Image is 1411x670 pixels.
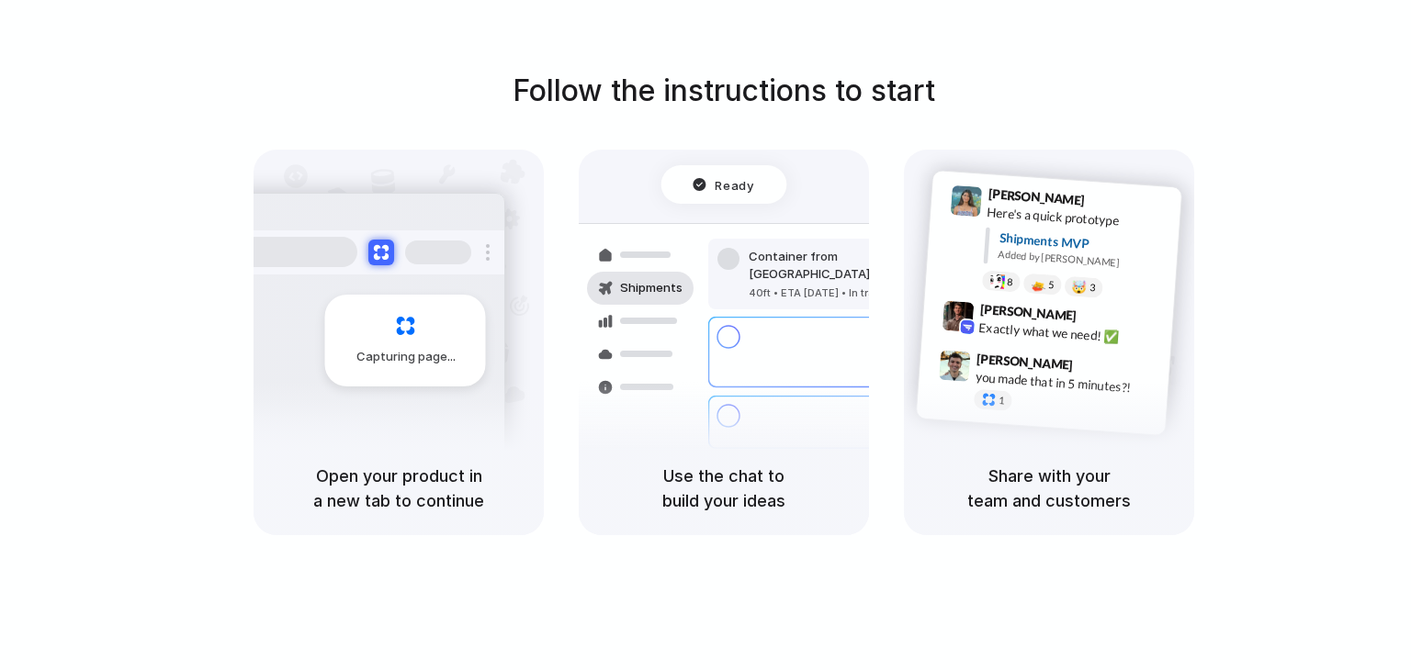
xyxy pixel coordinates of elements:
[276,463,522,513] h5: Open your product in a new tab to continue
[999,228,1168,258] div: Shipments MVP
[975,367,1158,398] div: you made that in 5 minutes?!
[1082,307,1120,329] span: 9:42 AM
[749,285,947,301] div: 40ft • ETA [DATE] • In transit
[987,202,1170,233] div: Here's a quick prototype
[620,279,683,297] span: Shipments
[926,463,1172,513] h5: Share with your team and customers
[998,246,1167,273] div: Added by [PERSON_NAME]
[979,298,1077,325] span: [PERSON_NAME]
[601,463,847,513] h5: Use the chat to build your ideas
[976,348,1074,374] span: [PERSON_NAME]
[749,248,947,284] div: Container from [GEOGRAPHIC_DATA]
[1007,276,1013,286] span: 8
[1090,192,1128,214] span: 9:41 AM
[1078,357,1116,379] span: 9:47 AM
[1072,280,1088,294] div: 🤯
[999,395,1005,405] span: 1
[356,348,458,366] span: Capturing page
[1089,282,1096,292] span: 3
[513,69,935,113] h1: Follow the instructions to start
[716,175,754,194] span: Ready
[978,318,1162,349] div: Exactly what we need! ✅
[988,184,1085,210] span: [PERSON_NAME]
[1048,279,1055,289] span: 5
